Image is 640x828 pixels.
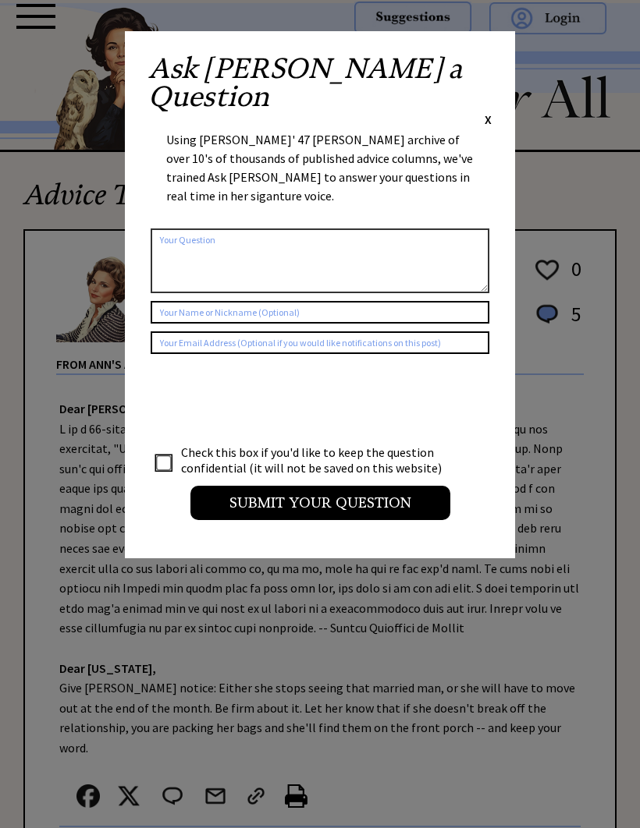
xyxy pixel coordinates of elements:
[151,370,388,430] iframe: reCAPTCHA
[148,55,492,111] h2: Ask [PERSON_NAME] a Question
[151,301,489,324] input: Your Name or Nickname (Optional)
[190,486,450,520] input: Submit your Question
[151,331,489,354] input: Your Email Address (Optional if you would like notifications on this post)
[485,111,492,127] span: X
[166,130,474,221] div: Using [PERSON_NAME]' 47 [PERSON_NAME] archive of over 10's of thousands of published advice colum...
[180,444,457,476] td: Check this box if you'd like to keep the question confidential (it will not be saved on this webs...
